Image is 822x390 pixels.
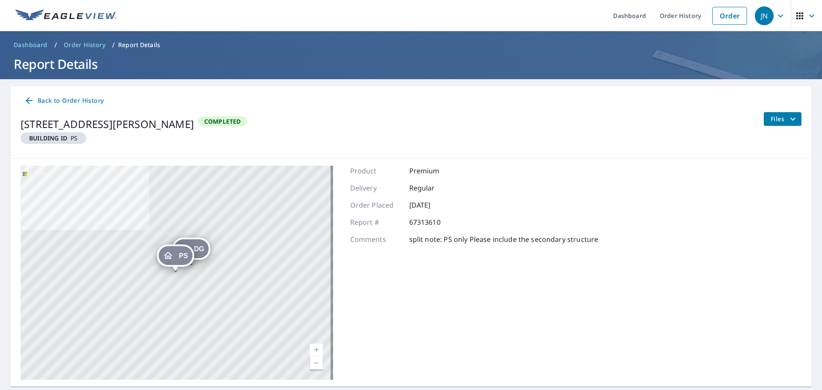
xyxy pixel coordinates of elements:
span: DG [194,246,204,252]
span: Dashboard [14,41,48,49]
div: Dropped pin, building PS, Residential property, 3349 Eclipse Dr Jefferson, MD 21755 [157,244,194,271]
span: Back to Order History [24,95,104,106]
p: Order Placed [350,200,402,210]
li: / [112,40,115,50]
a: Current Level 17, Zoom Out [310,357,323,369]
p: Regular [409,183,461,193]
p: [DATE] [409,200,461,210]
span: PS [179,253,188,259]
a: Current Level 17, Zoom In [310,344,323,357]
p: Delivery [350,183,402,193]
p: Premium [409,166,461,176]
p: Product [350,166,402,176]
div: [STREET_ADDRESS][PERSON_NAME] [21,116,194,132]
a: Order [712,7,747,25]
h1: Report Details [10,55,812,73]
div: Dropped pin, building DG, Residential property, 3349 Eclipse Dr Jefferson, MD 21755 [172,238,210,264]
a: Order History [60,38,109,52]
a: Back to Order History [21,93,107,109]
p: Report Details [118,41,160,49]
span: Completed [199,117,246,125]
a: Dashboard [10,38,51,52]
p: split note: PS only Please include the secondary structure [409,234,599,244]
li: / [54,40,57,50]
p: Comments [350,234,402,244]
span: PS [24,134,83,142]
button: filesDropdownBtn-67313610 [763,112,801,126]
em: Building ID [29,134,67,142]
span: Files [771,114,798,124]
nav: breadcrumb [10,38,812,52]
div: JN [755,6,774,25]
p: 67313610 [409,217,461,227]
img: EV Logo [15,9,116,22]
p: Report # [350,217,402,227]
span: Order History [64,41,105,49]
